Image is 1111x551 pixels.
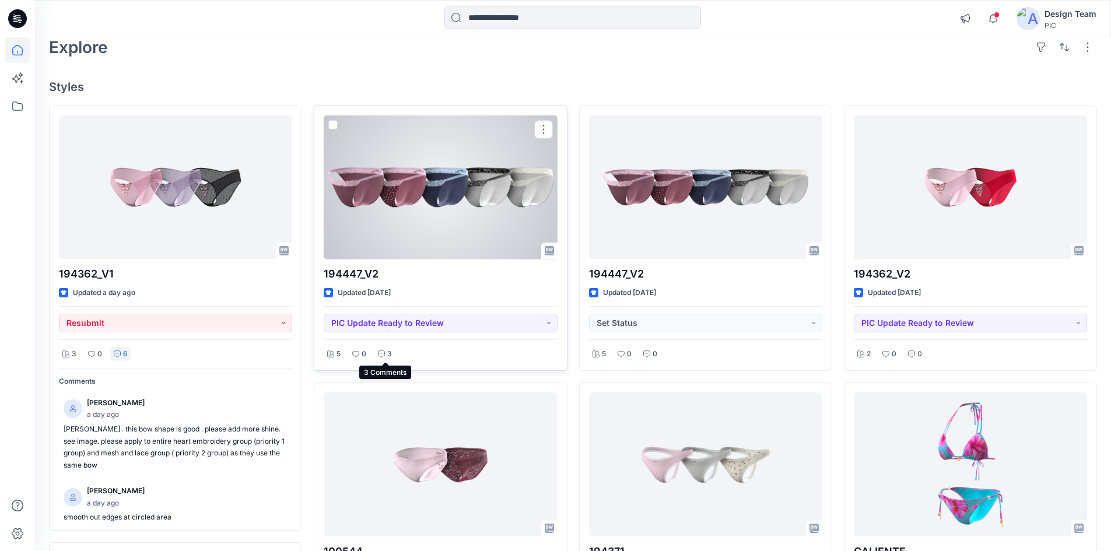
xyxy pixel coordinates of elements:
[69,494,76,501] svg: avatar
[854,392,1087,536] a: CALIENTE
[72,348,76,360] p: 3
[324,266,557,282] p: 194447_V2
[59,115,292,259] a: 194362_V1
[64,423,288,471] p: [PERSON_NAME] . this bow shape is good . please add more shine. see image. please apply to entire...
[324,115,557,259] a: 194447_V2
[387,348,392,360] p: 3
[653,348,657,360] p: 0
[1045,21,1096,30] div: PIC
[854,266,1087,282] p: 194362_V2
[59,375,292,388] p: Comments
[59,480,292,528] a: [PERSON_NAME]a day agosmooth out edges at circled area
[627,348,632,360] p: 0
[1017,7,1040,30] img: avatar
[1045,7,1096,21] div: Design Team
[87,485,145,497] p: [PERSON_NAME]
[49,38,108,57] h2: Explore
[59,266,292,282] p: 194362_V1
[589,115,822,259] a: 194447_V2
[589,266,822,282] p: 194447_V2
[867,348,871,360] p: 2
[337,348,341,360] p: 5
[123,348,128,360] p: 6
[892,348,896,360] p: 0
[49,80,1097,94] h4: Styles
[603,287,656,299] p: Updated [DATE]
[87,497,145,510] p: a day ago
[59,392,292,476] a: [PERSON_NAME]a day ago[PERSON_NAME] . this bow shape is good . please add more shine. see image. ...
[87,397,145,409] p: [PERSON_NAME]
[917,348,922,360] p: 0
[854,115,1087,259] a: 194362_V2
[338,287,391,299] p: Updated [DATE]
[868,287,921,299] p: Updated [DATE]
[69,405,76,412] svg: avatar
[602,348,606,360] p: 5
[97,348,102,360] p: 0
[73,287,135,299] p: Updated a day ago
[362,348,366,360] p: 0
[324,392,557,536] a: 100544
[589,392,822,536] a: 194371
[87,409,145,421] p: a day ago
[64,511,288,524] p: smooth out edges at circled area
